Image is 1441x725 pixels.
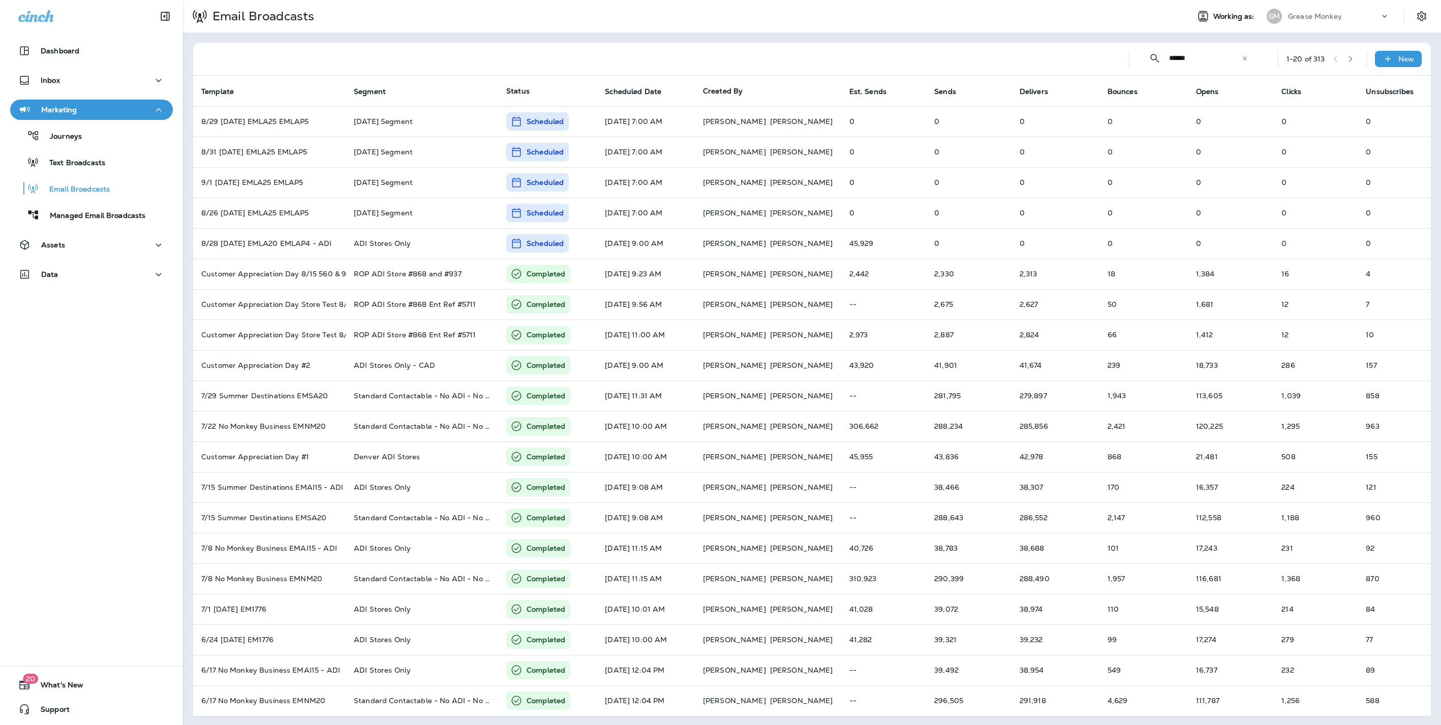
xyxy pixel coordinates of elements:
p: [PERSON_NAME] [703,544,766,552]
span: Unsubscribes [1366,87,1414,96]
span: 0 [1281,208,1286,217]
span: Labor Day 2025 Segment [354,208,413,217]
span: Bounces [1108,87,1138,96]
td: 963 [1358,411,1431,442]
td: 77 [1358,624,1431,655]
p: [PERSON_NAME] [770,636,833,644]
td: 0 [1011,137,1099,167]
span: 0 [1281,117,1286,126]
button: Text Broadcasts [10,151,173,173]
td: 41,674 [1011,350,1099,381]
span: Unsubscribes [1366,87,1427,96]
p: Completed [527,604,565,614]
span: Sends [934,87,969,96]
td: [DATE] 11:00 AM [597,320,695,350]
span: Click rate:1% (Clicks/Opens) [1281,483,1294,492]
td: 0 [1358,106,1431,137]
p: Completed [527,574,565,584]
td: 45,929 [841,228,927,259]
p: [PERSON_NAME] [703,178,766,186]
span: Open rate:40% (Opens/Sends) [1196,391,1222,400]
div: 1 - 20 of 313 [1286,55,1325,63]
p: [PERSON_NAME] [770,117,833,125]
p: 8/26 Labor Day EMLA25 EMLAP5 [201,209,338,217]
td: 2,973 [841,320,927,350]
td: 2,330 [926,259,1011,289]
td: 0 [926,106,1011,137]
td: [DATE] 10:00 AM [597,442,695,472]
p: [PERSON_NAME] [770,148,833,156]
td: 50 [1099,289,1188,320]
span: Click rate:1% (Clicks/Opens) [1281,574,1300,583]
td: 0 [1099,137,1188,167]
td: 38,974 [1011,594,1099,624]
td: 2,675 [926,289,1011,320]
td: [DATE] 10:01 AM [597,594,695,624]
p: [PERSON_NAME] [703,575,766,583]
span: Open rate:43% (Opens/Sends) [1196,483,1218,492]
p: Scheduled [527,147,564,157]
p: Completed [527,360,565,370]
td: 306,662 [841,411,927,442]
span: Click rate:1% (Clicks/Opens) [1281,513,1299,522]
td: 2,887 [926,320,1011,350]
p: [PERSON_NAME] [770,483,833,491]
p: [PERSON_NAME] [703,636,766,644]
p: [PERSON_NAME] [703,331,766,339]
span: 20 [23,674,38,684]
span: 0 [1281,178,1286,187]
span: Open rate:44% (Opens/Sends) [1196,544,1217,553]
button: Managed Email Broadcasts [10,204,173,226]
p: 7/29 Summer Destinations EMSA20 [201,392,338,400]
span: 0 [1196,178,1201,187]
p: Data [41,270,58,278]
button: Collapse Search [1145,48,1165,69]
td: 7 [1358,289,1431,320]
td: 43,920 [841,350,927,381]
p: New [1398,55,1414,63]
p: Completed [527,543,565,553]
p: [PERSON_NAME] [703,361,766,369]
p: Completed [527,269,565,279]
td: 0 [841,106,927,137]
p: Assets [41,241,65,249]
td: -- [841,472,927,502]
button: Data [10,264,173,285]
span: Standard Contactable - No ADI - No Fleet [354,574,503,583]
span: Click rate:1% (Clicks/Opens) [1281,300,1289,309]
span: Open rate:63% (Opens/Sends) [1196,300,1214,309]
td: 2,313 [1011,259,1099,289]
span: Click rate:2% (Clicks/Opens) [1281,635,1294,644]
td: 39,072 [926,594,1011,624]
span: Open rate:49% (Opens/Sends) [1196,330,1213,339]
p: 8/29 Labor Day EMLA25 EMLAP5 [201,117,338,125]
span: ADI Stores Only [354,635,411,644]
span: Denver ADI Stores [354,452,420,461]
td: 39,232 [1011,624,1099,655]
p: [PERSON_NAME] [703,117,766,125]
span: Open rate:40% (Opens/Sends) [1196,574,1221,583]
button: Settings [1413,7,1431,25]
p: [PERSON_NAME] [770,514,833,522]
td: 2,627 [1011,289,1099,320]
td: [DATE] 7:00 AM [597,106,695,137]
p: [PERSON_NAME] [770,605,833,613]
span: ADI Stores Only [354,239,411,248]
p: [PERSON_NAME] [703,453,766,461]
td: 99 [1099,624,1188,655]
td: 2,147 [1099,502,1188,533]
p: Managed Email Broadcasts [40,211,145,221]
td: 4 [1358,259,1431,289]
p: Dashboard [41,47,79,55]
span: Segment [354,87,399,96]
span: 0 [1281,147,1286,156]
p: [PERSON_NAME] [770,178,833,186]
td: 0 [841,167,927,198]
span: Delivers [1020,87,1061,96]
td: 84 [1358,594,1431,624]
span: Click rate:2% (Clicks/Opens) [1281,452,1295,461]
span: Click rate:1% (Clicks/Opens) [1281,544,1293,553]
p: Grease Monkey [1288,12,1342,20]
span: Click rate:1% (Clicks/Opens) [1281,666,1294,675]
td: 0 [926,167,1011,198]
